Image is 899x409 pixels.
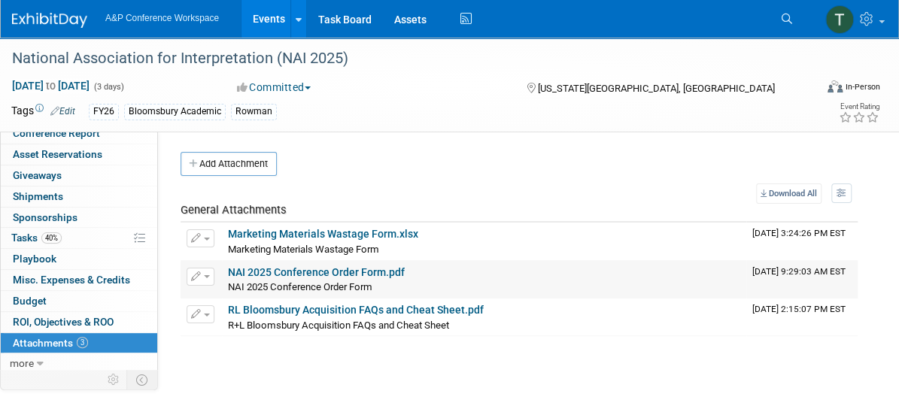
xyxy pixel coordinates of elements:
[1,353,157,374] a: more
[839,103,879,111] div: Event Rating
[228,304,484,316] a: RL Bloomsbury Acquisition FAQs and Cheat Sheet.pdf
[756,183,822,204] a: Download All
[13,211,77,223] span: Sponsorships
[13,316,114,328] span: ROI, Objectives & ROO
[228,244,379,255] span: Marketing Materials Wastage Form
[228,266,405,278] a: NAI 2025 Conference Order Form.pdf
[752,304,846,314] span: Upload Timestamp
[746,298,858,336] td: Upload Timestamp
[1,165,157,186] a: Giveaways
[1,249,157,269] a: Playbook
[127,370,158,389] td: Toggle Event Tabs
[13,190,63,202] span: Shipments
[13,337,88,349] span: Attachments
[41,232,62,244] span: 40%
[828,80,843,92] img: Format-Inperson.png
[12,13,87,28] img: ExhibitDay
[44,80,58,92] span: to
[13,169,62,181] span: Giveaways
[538,83,775,94] span: [US_STATE][GEOGRAPHIC_DATA], [GEOGRAPHIC_DATA]
[1,333,157,353] a: Attachments3
[13,253,56,265] span: Playbook
[13,127,100,139] span: Conference Report
[11,232,62,244] span: Tasks
[181,203,287,217] span: General Attachments
[105,13,219,23] span: A&P Conference Workspace
[77,337,88,348] span: 3
[11,79,90,92] span: [DATE] [DATE]
[825,5,854,34] img: Taylor Thompson
[13,148,102,160] span: Asset Reservations
[232,80,317,95] button: Committed
[93,82,124,92] span: (3 days)
[7,45,796,72] div: National Association for Interpretation (NAI 2025)
[231,104,277,120] div: Rowman
[746,223,858,260] td: Upload Timestamp
[1,312,157,332] a: ROI, Objectives & ROO
[845,81,880,92] div: In-Person
[228,320,449,331] span: R+L Bloomsbury Acquisition FAQs and Cheat Sheet
[1,186,157,207] a: Shipments
[101,370,127,389] td: Personalize Event Tab Strip
[228,281,372,292] span: NAI 2025 Conference Order Form
[1,228,157,248] a: Tasks40%
[752,228,846,238] span: Upload Timestamp
[13,295,47,307] span: Budget
[10,357,34,369] span: more
[745,78,880,101] div: Event Format
[50,106,75,117] a: Edit
[124,104,226,120] div: Bloomsbury Academic
[11,103,75,120] td: Tags
[1,270,157,290] a: Misc. Expenses & Credits
[181,152,277,176] button: Add Attachment
[746,261,858,298] td: Upload Timestamp
[1,291,157,311] a: Budget
[13,274,130,286] span: Misc. Expenses & Credits
[89,104,119,120] div: FY26
[1,144,157,165] a: Asset Reservations
[1,208,157,228] a: Sponsorships
[228,228,418,240] a: Marketing Materials Wastage Form.xlsx
[1,123,157,144] a: Conference Report
[752,266,846,277] span: Upload Timestamp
